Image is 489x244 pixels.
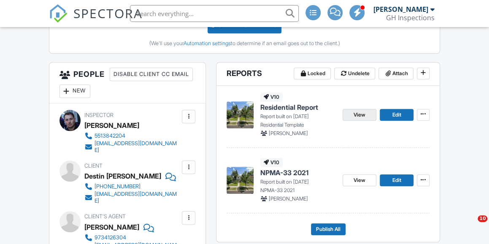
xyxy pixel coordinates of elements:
div: [PERSON_NAME] [84,119,139,132]
span: Client's Agent [84,213,126,220]
div: GH Inspections [386,14,435,22]
div: Disable Client CC Email [110,68,193,81]
a: [PHONE_NUMBER] [84,182,180,191]
input: Search everything... [130,5,299,22]
div: New [59,84,90,98]
div: [EMAIL_ADDRESS][DOMAIN_NAME] [95,140,180,154]
span: Client [84,163,103,169]
img: The Best Home Inspection Software - Spectora [49,4,68,23]
span: Inspector [84,112,113,118]
a: [EMAIL_ADDRESS][DOMAIN_NAME] [84,140,180,154]
a: 5513842204 [84,132,180,140]
a: [PERSON_NAME] [84,221,139,233]
div: [EMAIL_ADDRESS][DOMAIN_NAME] [95,191,180,204]
div: (We'll use your to determine if an email goes out to the client.) [56,40,433,47]
div: [PERSON_NAME] [373,5,428,14]
a: [EMAIL_ADDRESS][DOMAIN_NAME] [84,191,180,204]
a: 9734126304 [84,233,180,242]
div: 5513842204 [95,133,125,139]
div: [PHONE_NUMBER] [95,183,140,190]
h3: People [49,62,205,103]
span: 10 [478,215,487,222]
span: SPECTORA [73,4,143,22]
div: 9734126304 [95,234,126,241]
div: Destin [PERSON_NAME] [84,170,161,182]
a: Automation settings [184,40,231,46]
a: SPECTORA [49,11,143,29]
iframe: Intercom live chat [460,215,481,236]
